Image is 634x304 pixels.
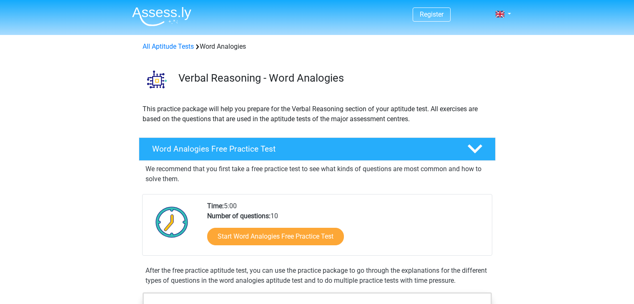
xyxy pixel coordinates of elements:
a: Word Analogies Free Practice Test [135,137,499,161]
img: word analogies [139,62,175,97]
h4: Word Analogies Free Practice Test [152,144,454,154]
b: Number of questions: [207,212,271,220]
img: Assessly [132,7,191,26]
a: Start Word Analogies Free Practice Test [207,228,344,245]
div: Word Analogies [139,42,495,52]
p: This practice package will help you prepare for the Verbal Reasoning section of your aptitude tes... [143,104,492,124]
div: 5:00 10 [201,201,491,255]
p: We recommend that you first take a free practice test to see what kinds of questions are most com... [145,164,489,184]
img: Clock [151,201,193,243]
div: After the free practice aptitude test, you can use the practice package to go through the explana... [142,266,492,286]
a: All Aptitude Tests [143,42,194,50]
a: Register [420,10,444,18]
h3: Verbal Reasoning - Word Analogies [178,72,489,85]
b: Time: [207,202,224,210]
